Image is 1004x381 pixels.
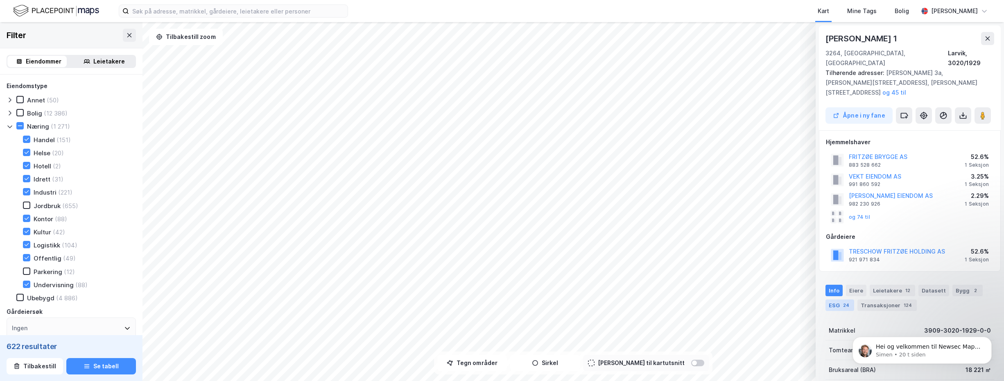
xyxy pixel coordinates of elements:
div: Bolig [895,6,909,16]
div: 24 [841,301,851,309]
div: (12 386) [44,109,68,117]
div: 921 971 834 [849,256,880,263]
div: 622 resultater [7,342,136,352]
div: Datasett [918,285,949,296]
div: Hotell [34,162,51,170]
div: Larvik, 3020/1929 [948,48,994,68]
div: Kart [818,6,829,16]
div: 991 860 592 [849,181,880,188]
div: (49) [63,254,76,262]
div: Kultur [34,228,51,236]
div: 1 Seksjon [965,181,989,188]
div: (31) [52,175,63,183]
div: [PERSON_NAME] 1 [825,32,899,45]
div: Leietakere [870,285,915,296]
div: Næring [27,122,49,130]
div: Bolig [27,109,42,117]
div: Gårdeiersøk [7,307,43,317]
div: Matrikkel [829,326,855,336]
button: Se tabell [66,358,136,374]
input: Søk på adresse, matrikkel, gårdeiere, leietakere eller personer [129,5,348,17]
div: (20) [52,149,64,157]
div: Bygg [952,285,983,296]
div: Info [825,285,843,296]
img: logo.f888ab2527a4732fd821a326f86c7f29.svg [13,4,99,18]
div: Mine Tags [847,6,877,16]
div: 982 230 926 [849,201,880,207]
div: 12 [904,286,912,295]
div: Idrett [34,175,50,183]
div: 2 [971,286,979,295]
div: Filter [7,29,26,42]
div: Ubebygd [27,294,54,302]
span: Tilhørende adresser: [825,69,886,76]
div: Ingen [12,323,27,333]
div: [PERSON_NAME] [931,6,978,16]
div: Jordbruk [34,202,61,210]
div: 1 Seksjon [965,256,989,263]
div: Bruksareal (BRA) [829,365,876,375]
div: Undervisning [34,281,74,289]
div: (655) [62,202,78,210]
div: (42) [53,228,65,236]
button: Åpne i ny fane [825,107,893,124]
div: Logistikk [34,241,60,249]
button: Tegn områder [437,355,507,371]
div: 3.25% [965,172,989,181]
div: Tomteareal [829,345,862,355]
div: 52.6% [965,247,989,256]
div: Gårdeiere [826,232,994,242]
button: Sirkel [510,355,580,371]
div: Annet [27,96,45,104]
div: Offentlig [34,254,61,262]
div: (4 886) [56,294,78,302]
div: [PERSON_NAME] til kartutsnitt [598,358,685,368]
div: Helse [34,149,50,157]
div: Kontor [34,215,53,223]
div: Eiendomstype [7,81,47,91]
div: (151) [57,136,71,144]
iframe: Intercom notifications melding [840,320,1004,377]
div: (88) [75,281,88,289]
div: Leietakere [93,57,125,66]
div: Transaksjoner [857,299,917,311]
div: 124 [902,301,914,309]
div: (50) [47,96,59,104]
div: 52.6% [965,152,989,162]
div: 2.29% [965,191,989,201]
div: Handel [34,136,55,144]
div: (12) [64,268,75,276]
div: (104) [62,241,77,249]
div: 1 Seksjon [965,201,989,207]
div: ESG [825,299,854,311]
div: (2) [53,162,61,170]
div: 883 528 662 [849,162,881,168]
div: (221) [58,188,72,196]
div: (1 271) [51,122,70,130]
div: Parkering [34,268,62,276]
button: Tilbakestill [7,358,63,374]
div: 1 Seksjon [965,162,989,168]
div: 3264, [GEOGRAPHIC_DATA], [GEOGRAPHIC_DATA] [825,48,948,68]
div: Industri [34,188,57,196]
div: Hjemmelshaver [826,137,994,147]
div: [PERSON_NAME] 3a, [PERSON_NAME][STREET_ADDRESS], [PERSON_NAME][STREET_ADDRESS] [825,68,988,98]
div: (88) [55,215,67,223]
div: Eiendommer [26,57,61,66]
div: Eiere [846,285,866,296]
button: Tilbakestill zoom [149,29,223,45]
